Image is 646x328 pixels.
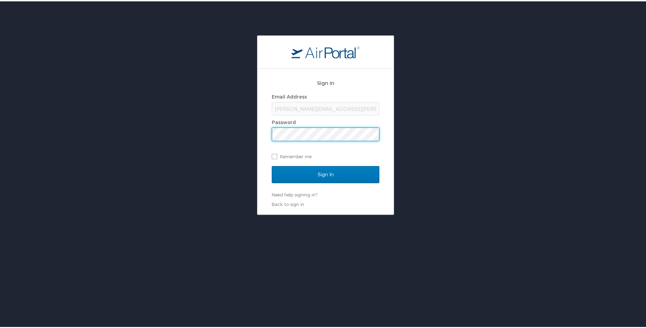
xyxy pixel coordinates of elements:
h2: Sign In [272,78,379,86]
img: logo [292,45,360,57]
a: Back to sign in [272,200,304,206]
label: Email Address [272,92,307,98]
label: Password [272,118,296,124]
a: Need help signing in? [272,191,317,196]
input: Sign In [272,165,379,182]
label: Remember me [272,150,379,160]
